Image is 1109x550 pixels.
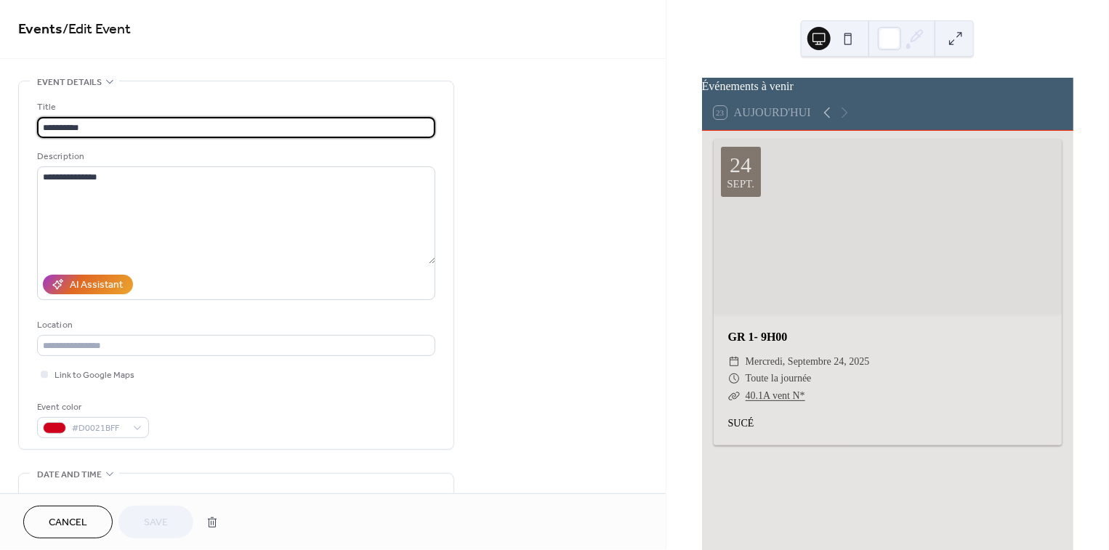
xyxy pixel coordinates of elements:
span: Link to Google Maps [55,368,134,384]
div: AI Assistant [70,278,123,294]
div: ​ [728,387,740,405]
div: Description [37,149,432,164]
div: sept. [727,179,754,190]
div: Start date [37,492,82,507]
div: End date [243,492,284,507]
div: Title [37,100,432,115]
a: 40.1A vent N* [746,390,805,401]
span: / Edit Event [62,16,131,44]
div: Event color [37,400,146,415]
button: AI Assistant [43,275,133,294]
span: mercredi, septembre 24, 2025 [746,353,870,371]
div: 24 [730,154,751,176]
a: GR 1- 9H00 [728,331,788,343]
span: Event details [37,75,102,90]
div: ​ [728,370,740,387]
span: #D0021BFF [72,421,126,437]
span: Date and time [37,467,102,482]
a: Events [18,16,62,44]
span: Toute la journée [746,370,812,387]
div: Événements à venir [702,78,1073,95]
div: Location [37,318,432,333]
span: Cancel [49,516,87,531]
button: Cancel [23,506,113,538]
div: ​ [728,353,740,371]
div: SUCÉ [714,416,1062,431]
